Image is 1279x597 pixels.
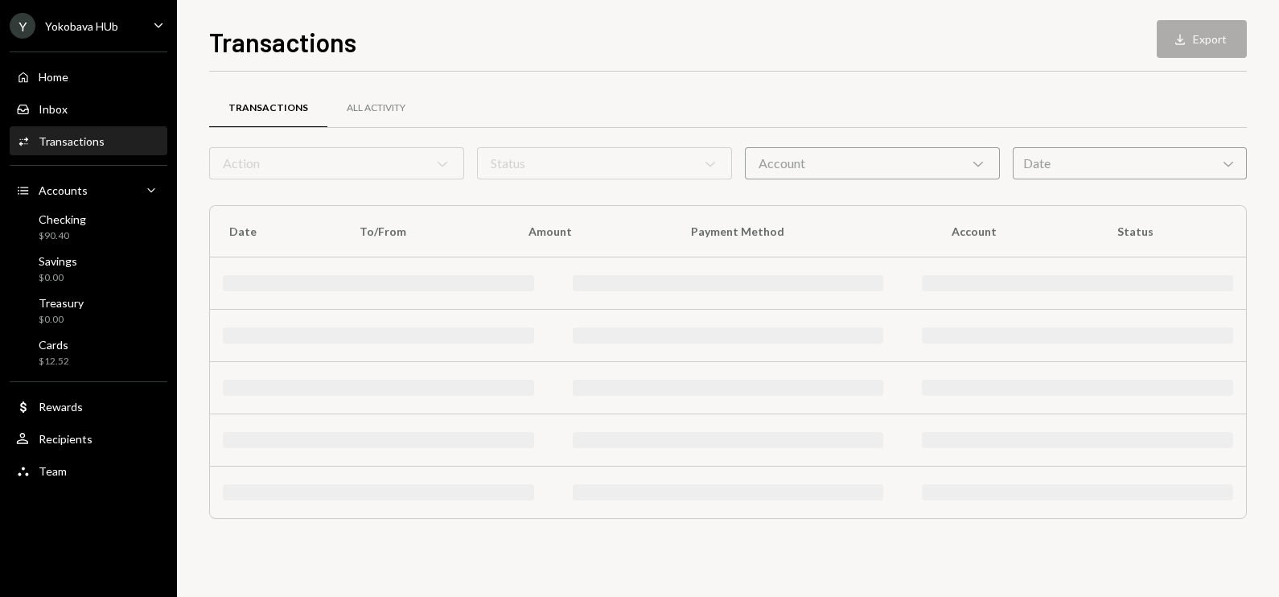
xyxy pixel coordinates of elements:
[745,147,1000,179] div: Account
[10,13,35,39] div: Y
[209,26,356,58] h1: Transactions
[10,62,167,91] a: Home
[39,229,86,243] div: $90.40
[39,212,86,226] div: Checking
[932,206,1098,257] th: Account
[672,206,932,257] th: Payment Method
[39,70,68,84] div: Home
[340,206,509,257] th: To/From
[39,102,68,116] div: Inbox
[10,249,167,288] a: Savings$0.00
[39,338,69,352] div: Cards
[1098,206,1246,257] th: Status
[39,432,93,446] div: Recipients
[209,88,327,129] a: Transactions
[39,183,88,197] div: Accounts
[10,456,167,485] a: Team
[45,19,118,33] div: Yokobava HUb
[39,271,77,285] div: $0.00
[1013,147,1247,179] div: Date
[10,94,167,123] a: Inbox
[10,175,167,204] a: Accounts
[39,134,105,148] div: Transactions
[39,254,77,268] div: Savings
[39,355,69,368] div: $12.52
[327,88,425,129] a: All Activity
[347,101,405,115] div: All Activity
[509,206,672,257] th: Amount
[10,424,167,453] a: Recipients
[10,333,167,372] a: Cards$12.52
[10,126,167,155] a: Transactions
[39,296,84,310] div: Treasury
[228,101,308,115] div: Transactions
[210,206,340,257] th: Date
[10,291,167,330] a: Treasury$0.00
[39,313,84,327] div: $0.00
[10,392,167,421] a: Rewards
[10,208,167,246] a: Checking$90.40
[39,400,83,414] div: Rewards
[39,464,67,478] div: Team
